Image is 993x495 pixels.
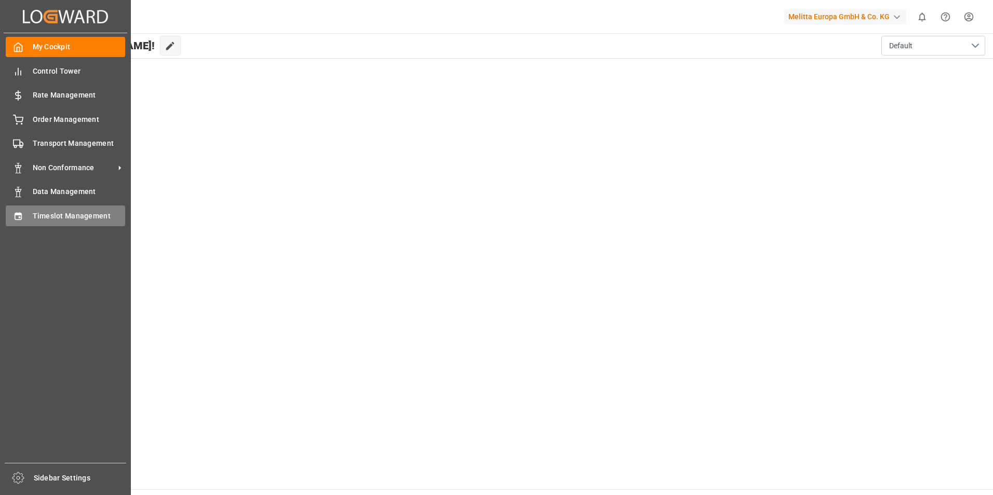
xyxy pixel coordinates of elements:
[33,138,126,149] span: Transport Management
[784,7,910,26] button: Melitta Europa GmbH & Co. KG
[934,5,957,29] button: Help Center
[33,66,126,77] span: Control Tower
[6,205,125,226] a: Timeslot Management
[6,37,125,57] a: My Cockpit
[6,182,125,202] a: Data Management
[6,133,125,154] a: Transport Management
[6,109,125,129] a: Order Management
[33,114,126,125] span: Order Management
[34,473,127,484] span: Sidebar Settings
[881,36,985,56] button: open menu
[33,162,115,173] span: Non Conformance
[6,85,125,105] a: Rate Management
[33,42,126,52] span: My Cockpit
[910,5,934,29] button: show 0 new notifications
[889,40,913,51] span: Default
[33,90,126,101] span: Rate Management
[33,186,126,197] span: Data Management
[33,211,126,222] span: Timeslot Management
[43,36,155,56] span: Hello [PERSON_NAME]!
[784,9,906,24] div: Melitta Europa GmbH & Co. KG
